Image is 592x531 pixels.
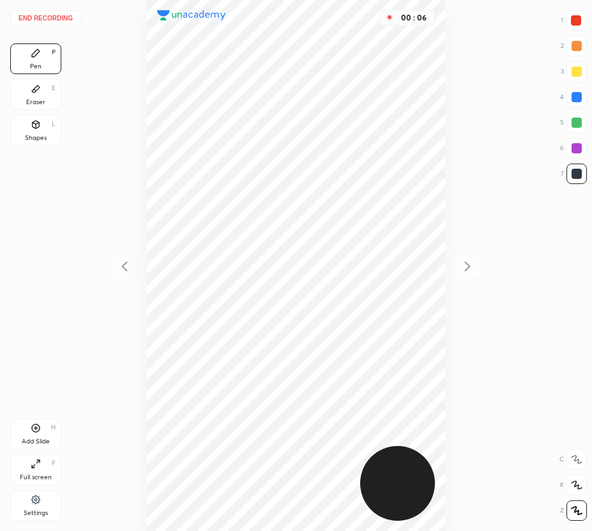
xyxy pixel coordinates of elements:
[561,10,586,31] div: 1
[561,164,587,184] div: 7
[10,10,81,26] button: End recording
[559,475,587,495] div: X
[25,135,47,141] div: Shapes
[30,63,42,70] div: Pen
[52,460,56,466] div: F
[26,99,45,105] div: Eraser
[157,10,226,20] img: logo.38c385cc.svg
[560,112,587,133] div: 5
[51,424,56,431] div: H
[560,500,587,521] div: Z
[52,49,56,56] div: P
[561,36,587,56] div: 2
[398,13,429,22] div: 00 : 06
[561,61,587,82] div: 3
[52,85,56,91] div: E
[24,510,48,516] div: Settings
[20,474,52,481] div: Full screen
[22,438,50,445] div: Add Slide
[560,138,587,158] div: 6
[52,121,56,127] div: L
[560,87,587,107] div: 4
[559,449,587,470] div: C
